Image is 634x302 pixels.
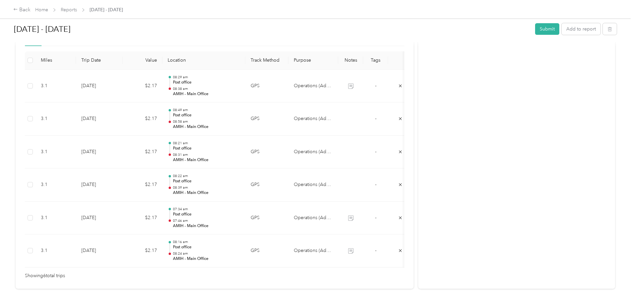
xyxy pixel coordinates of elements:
[288,70,338,103] td: Operations (Admin)
[288,136,338,169] td: Operations (Admin)
[36,202,76,235] td: 3.1
[245,168,288,202] td: GPS
[173,218,240,223] p: 07:46 am
[245,70,288,103] td: GPS
[375,215,376,220] span: -
[173,112,240,118] p: Post office
[122,51,162,70] th: Value
[288,234,338,268] td: Operations (Admin)
[25,272,65,279] span: Showing 6 total trips
[288,202,338,235] td: Operations (Admin)
[363,51,388,70] th: Tags
[173,178,240,184] p: Post office
[122,168,162,202] td: $2.17
[173,211,240,217] p: Post office
[173,80,240,86] p: Post office
[173,223,240,229] p: AMIH - Main Office
[122,234,162,268] td: $2.17
[76,202,122,235] td: [DATE]
[173,119,240,124] p: 08:58 am
[76,136,122,169] td: [DATE]
[35,7,48,13] a: Home
[36,234,76,268] td: 3.1
[122,70,162,103] td: $2.17
[288,102,338,136] td: Operations (Admin)
[375,116,376,121] span: -
[122,136,162,169] td: $2.17
[122,102,162,136] td: $2.17
[173,251,240,256] p: 08:24 am
[36,102,76,136] td: 3.1
[76,168,122,202] td: [DATE]
[13,6,31,14] div: Back
[245,102,288,136] td: GPS
[173,256,240,262] p: AMIH - Main Office
[375,248,376,253] span: -
[173,190,240,196] p: AMIH - Main Office
[36,51,76,70] th: Miles
[162,51,245,70] th: Location
[245,202,288,235] td: GPS
[173,174,240,178] p: 08:22 am
[173,157,240,163] p: AMIH - Main Office
[288,51,338,70] th: Purpose
[338,51,363,70] th: Notes
[173,124,240,130] p: AMIH - Main Office
[14,21,530,37] h1: Sep 20 - Oct 3, 2025
[375,182,376,187] span: -
[36,70,76,103] td: 3.1
[173,91,240,97] p: AMIH - Main Office
[245,51,288,70] th: Track Method
[76,102,122,136] td: [DATE]
[245,136,288,169] td: GPS
[173,207,240,211] p: 07:34 am
[61,7,77,13] a: Reports
[375,149,376,154] span: -
[562,23,600,35] button: Add to report
[173,141,240,146] p: 08:21 am
[535,23,559,35] button: Submit
[173,185,240,190] p: 08:39 am
[245,234,288,268] td: GPS
[173,244,240,250] p: Post office
[90,6,123,13] span: [DATE] - [DATE]
[173,75,240,80] p: 08:29 am
[76,70,122,103] td: [DATE]
[122,202,162,235] td: $2.17
[288,168,338,202] td: Operations (Admin)
[76,234,122,268] td: [DATE]
[173,87,240,91] p: 08:38 am
[36,168,76,202] td: 3.1
[36,136,76,169] td: 3.1
[173,146,240,151] p: Post office
[76,51,122,70] th: Trip Date
[173,152,240,157] p: 08:31 am
[375,83,376,89] span: -
[173,240,240,244] p: 08:16 am
[173,108,240,112] p: 08:49 am
[597,265,634,302] iframe: Everlance-gr Chat Button Frame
